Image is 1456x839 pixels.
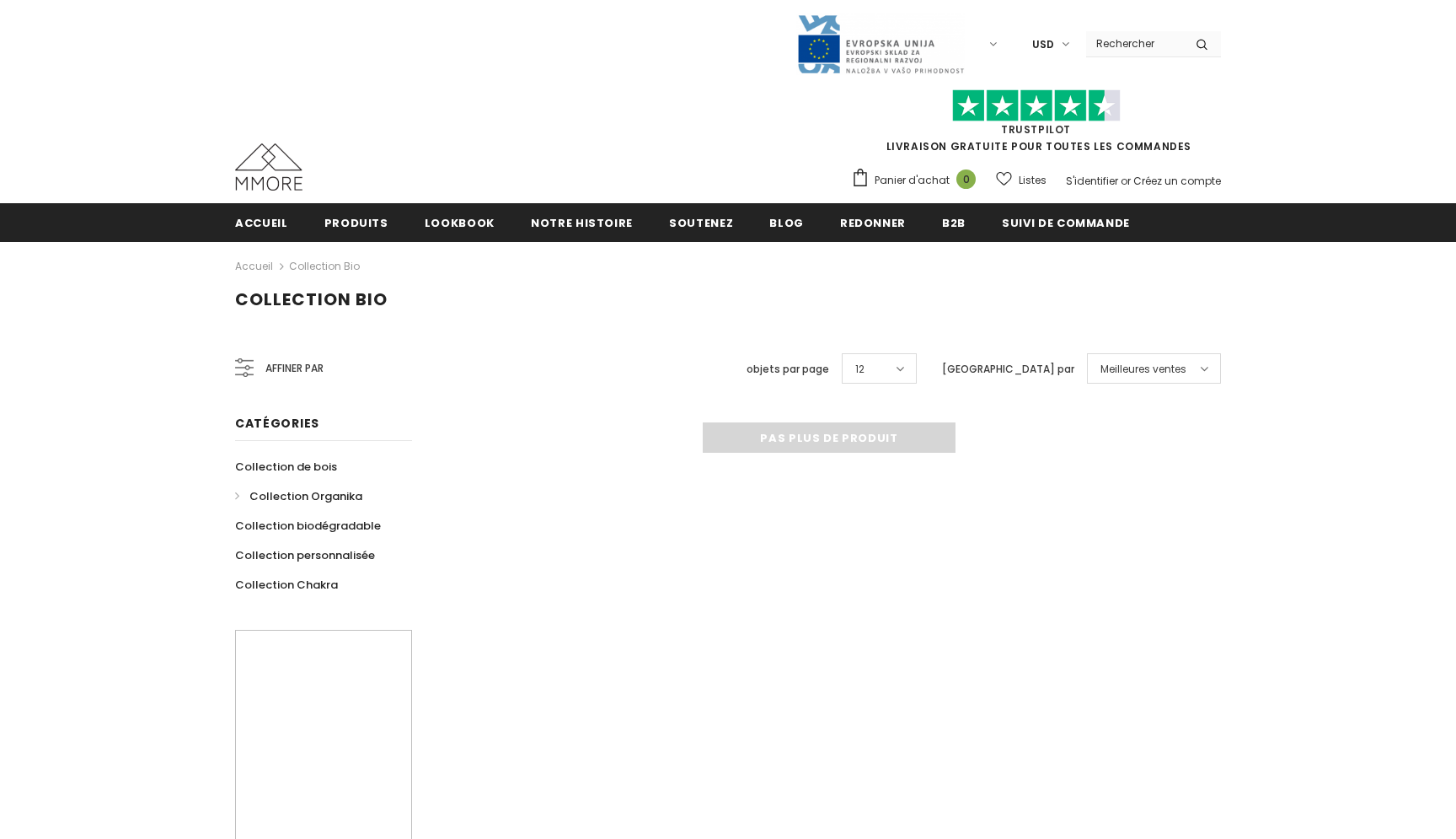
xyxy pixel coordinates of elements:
[1121,174,1131,188] span: or
[235,547,375,563] span: Collection personnalisée
[669,215,733,231] span: soutenez
[769,215,804,231] span: Blog
[942,203,966,241] a: B2B
[235,143,302,191] img: Cas MMORE
[235,518,381,534] span: Collection biodégradable
[235,452,337,481] a: Collection de bois
[875,172,950,189] span: Panier d'achat
[235,203,288,241] a: Accueil
[1066,174,1118,188] a: S'identifier
[996,165,1046,195] a: Listes
[265,359,324,378] span: Affiner par
[796,36,965,51] a: Javni Razpis
[1086,31,1183,56] input: Search Site
[840,203,906,241] a: Redonner
[952,89,1121,122] img: Faites confiance aux étoiles pilotes
[840,215,906,231] span: Redonner
[235,459,337,475] span: Collection de bois
[1100,361,1186,378] span: Meilleures ventes
[235,511,381,541] a: Collection biodégradable
[769,203,804,241] a: Blog
[942,215,966,231] span: B2B
[942,361,1074,378] label: [GEOGRAPHIC_DATA] par
[235,570,338,600] a: Collection Chakra
[1002,215,1130,231] span: Suivi de commande
[425,215,495,231] span: Lookbook
[235,415,319,432] span: Catégories
[956,169,976,189] span: 0
[235,577,338,593] span: Collection Chakra
[851,168,984,193] a: Panier d'achat 0
[796,13,965,75] img: Javni Razpis
[425,203,495,241] a: Lookbook
[235,481,362,511] a: Collection Organika
[747,361,829,378] label: objets par page
[669,203,733,241] a: soutenez
[1019,172,1046,189] span: Listes
[855,361,864,378] span: 12
[531,203,633,241] a: Notre histoire
[1133,174,1221,188] a: Créez un compte
[235,541,375,570] a: Collection personnalisée
[249,488,362,504] span: Collection Organika
[531,215,633,231] span: Notre histoire
[235,215,288,231] span: Accueil
[851,97,1221,153] span: LIVRAISON GRATUITE POUR TOUTES LES COMMANDES
[289,259,360,273] a: Collection Bio
[324,203,388,241] a: Produits
[1002,203,1130,241] a: Suivi de commande
[235,288,388,311] span: Collection Bio
[1001,122,1071,137] a: TrustPilot
[235,256,273,277] a: Accueil
[1032,36,1054,53] span: USD
[324,215,388,231] span: Produits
